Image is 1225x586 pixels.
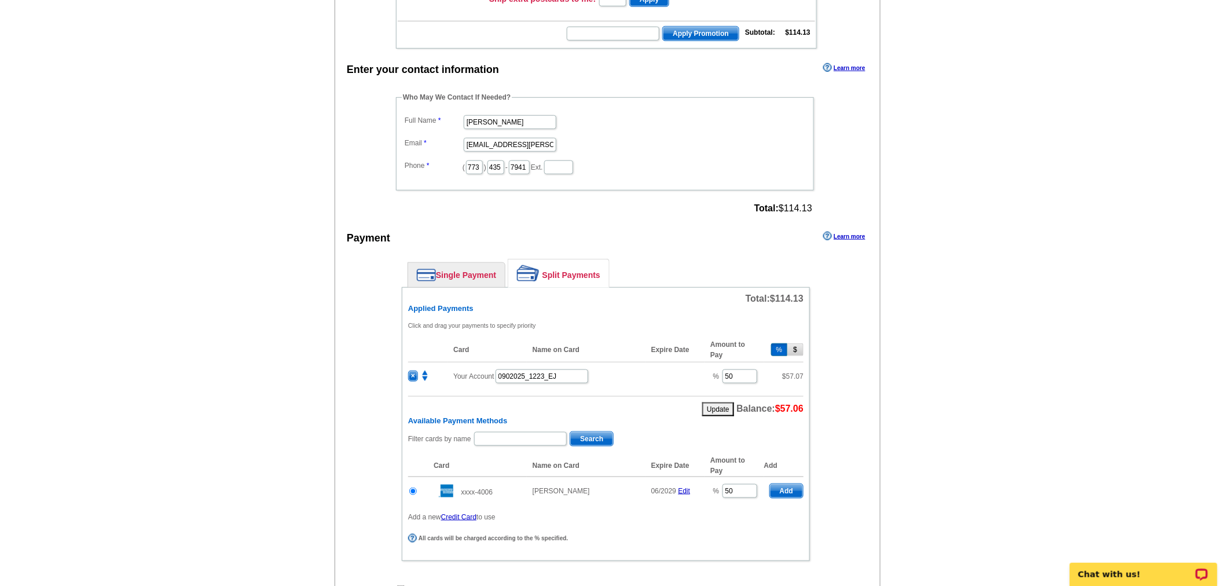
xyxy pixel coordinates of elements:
a: Edit [678,487,691,495]
th: Card [448,338,527,362]
button: $ [787,343,804,356]
div: All cards will be charged according to the % specified. [408,534,801,543]
img: single-payment.png [417,269,436,281]
a: Learn more [823,63,865,72]
img: amex.gif [434,485,453,497]
p: Add a new to use [408,512,804,522]
button: Search [570,431,614,446]
span: $ [782,372,804,380]
td: Your Account [448,362,705,390]
th: Expire Date [645,455,705,477]
button: % [771,343,788,356]
span: Apply Promotion [663,27,739,41]
span: % [713,487,720,495]
div: Enter your contact information [347,62,499,78]
dd: ( ) - Ext. [402,158,808,175]
button: Apply Promotion [662,26,739,41]
th: Amount to Pay [705,455,764,477]
label: Filter cards by name [408,434,471,444]
img: split-payment.png [517,265,540,281]
span: [PERSON_NAME] [533,487,590,495]
strong: Total: [754,203,779,213]
a: Learn more [823,232,865,241]
th: Name on Card [527,338,645,362]
th: Amount to Pay [705,338,764,362]
label: Email [405,138,463,148]
img: move.png [420,371,430,381]
iframe: LiveChat chat widget [1062,550,1225,586]
th: Name on Card [527,455,645,477]
legend: Who May We Contact If Needed? [402,92,512,102]
a: Single Payment [408,263,505,287]
p: Click and drag your payments to specify priority [408,320,804,331]
span: × [409,371,417,381]
input: PO #: [496,369,588,383]
a: Credit Card [441,513,476,521]
button: × [408,371,418,382]
span: Balance: [736,404,804,413]
th: Expire Date [645,338,705,362]
th: Card [428,455,527,477]
span: Add [770,484,803,498]
strong: $114.13 [786,28,810,36]
h6: Available Payment Methods [408,416,804,426]
label: Full Name [405,115,463,126]
label: Phone [405,160,463,171]
span: $57.06 [775,404,804,413]
span: 57.07 [786,372,804,380]
span: 06/2029 [651,487,676,495]
a: Split Payments [508,259,609,287]
th: Add [764,455,804,477]
strong: Subtotal: [745,28,775,36]
button: Add [769,484,804,499]
span: Search [570,432,613,446]
span: $114.13 [770,294,804,303]
span: % [713,372,720,380]
span: xxxx-4006 [461,488,493,496]
span: Total: [746,294,804,303]
div: Payment [347,230,390,246]
button: Update [702,402,734,416]
h6: Applied Payments [408,304,804,313]
span: $114.13 [754,203,812,214]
